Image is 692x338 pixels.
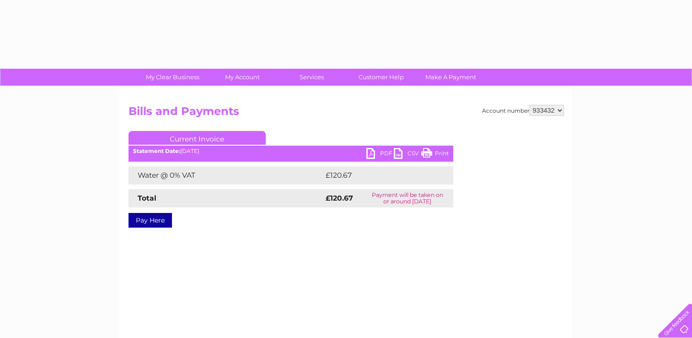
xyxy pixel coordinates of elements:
div: Account number [482,105,564,116]
a: My Clear Business [135,69,210,86]
a: CSV [394,148,421,161]
h2: Bills and Payments [129,105,564,122]
a: Services [274,69,349,86]
strong: Total [138,194,156,202]
a: Make A Payment [413,69,488,86]
b: Statement Date: [133,147,180,154]
a: Customer Help [343,69,419,86]
td: £120.67 [323,166,436,185]
td: Water @ 0% VAT [129,166,323,185]
a: My Account [204,69,280,86]
td: Payment will be taken on or around [DATE] [362,189,453,207]
a: Pay Here [129,213,172,228]
a: Current Invoice [129,131,266,145]
a: Print [421,148,449,161]
strong: £120.67 [326,194,353,202]
a: PDF [366,148,394,161]
div: [DATE] [129,148,453,154]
